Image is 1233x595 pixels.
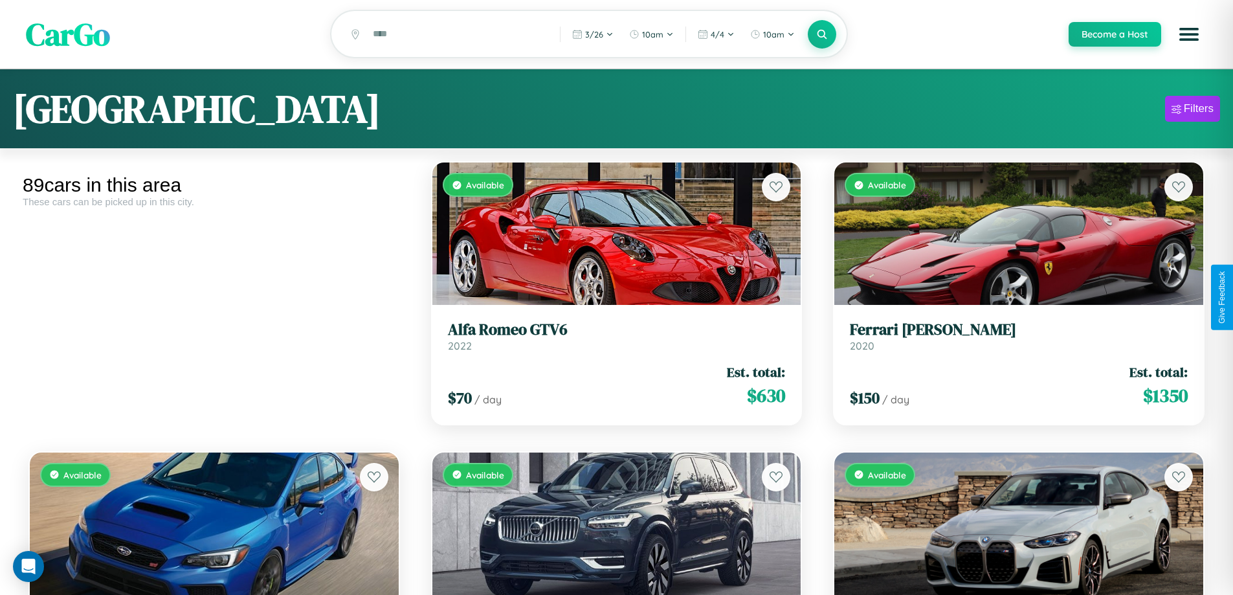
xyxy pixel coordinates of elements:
[26,13,110,56] span: CarGo
[642,29,663,39] span: 10am
[882,393,909,406] span: / day
[566,24,620,45] button: 3/26
[747,383,785,409] span: $ 630
[63,469,102,480] span: Available
[763,29,784,39] span: 10am
[448,387,472,409] span: $ 70
[623,24,680,45] button: 10am
[727,363,785,381] span: Est. total:
[850,320,1188,352] a: Ferrari [PERSON_NAME]2020
[448,339,472,352] span: 2022
[474,393,502,406] span: / day
[13,82,381,135] h1: [GEOGRAPHIC_DATA]
[850,387,880,409] span: $ 150
[1184,102,1214,115] div: Filters
[1069,22,1161,47] button: Become a Host
[1129,363,1188,381] span: Est. total:
[850,339,874,352] span: 2020
[711,29,724,39] span: 4 / 4
[466,179,504,190] span: Available
[23,196,406,207] div: These cars can be picked up in this city.
[1171,16,1207,52] button: Open menu
[1217,271,1227,324] div: Give Feedback
[868,179,906,190] span: Available
[585,29,603,39] span: 3 / 26
[466,469,504,480] span: Available
[13,551,44,582] div: Open Intercom Messenger
[868,469,906,480] span: Available
[1143,383,1188,409] span: $ 1350
[691,24,741,45] button: 4/4
[1165,96,1220,122] button: Filters
[850,320,1188,339] h3: Ferrari [PERSON_NAME]
[744,24,801,45] button: 10am
[448,320,786,339] h3: Alfa Romeo GTV6
[23,174,406,196] div: 89 cars in this area
[448,320,786,352] a: Alfa Romeo GTV62022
